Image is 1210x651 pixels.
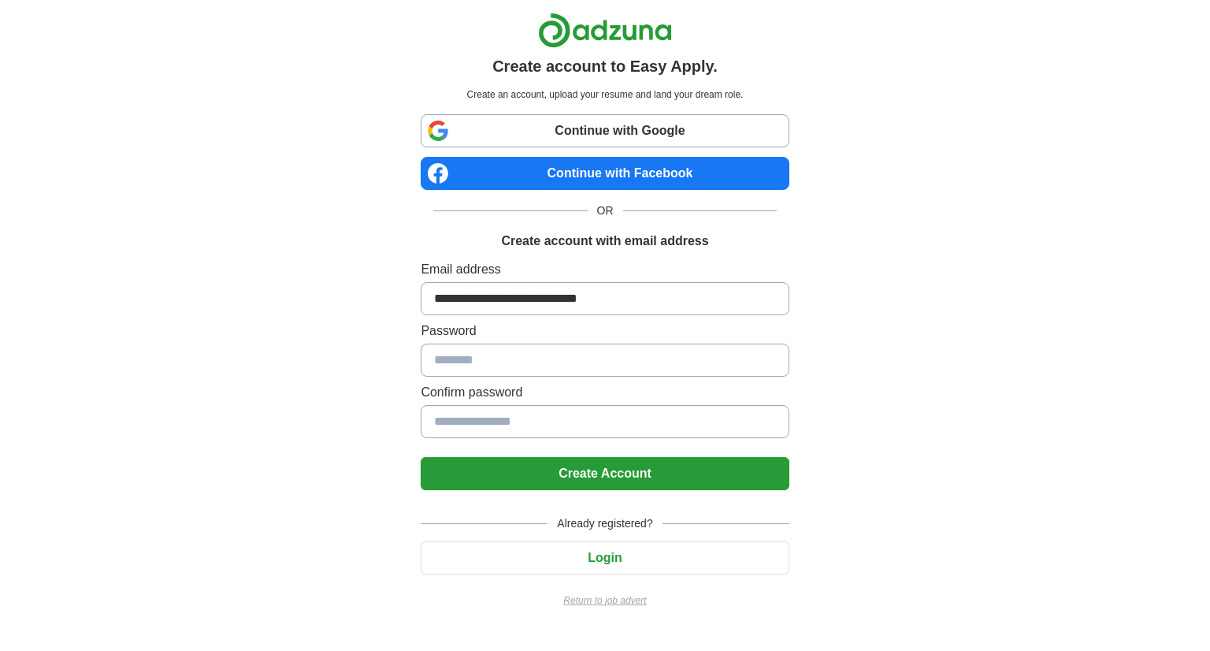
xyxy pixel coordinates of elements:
[421,541,789,575] button: Login
[421,260,789,279] label: Email address
[501,232,708,251] h1: Create account with email address
[421,457,789,490] button: Create Account
[538,13,672,48] img: Adzuna logo
[421,157,789,190] a: Continue with Facebook
[421,551,789,564] a: Login
[421,322,789,340] label: Password
[547,515,662,532] span: Already registered?
[492,54,718,78] h1: Create account to Easy Apply.
[424,87,785,102] p: Create an account, upload your resume and land your dream role.
[588,203,623,219] span: OR
[421,593,789,608] a: Return to job advert
[421,114,789,147] a: Continue with Google
[421,383,789,402] label: Confirm password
